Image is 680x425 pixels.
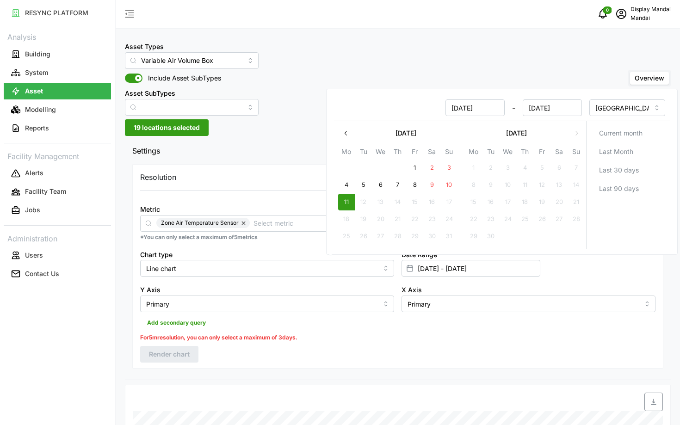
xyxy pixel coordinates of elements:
button: 28 September 2025 [568,211,585,228]
span: Add secondary query [147,316,206,329]
span: Last 30 days [599,162,639,178]
button: Last 90 days [590,180,667,197]
button: 31 August 2025 [441,228,457,245]
button: 12 September 2025 [534,177,550,193]
button: Reports [4,120,111,136]
span: Include Asset SubTypes [142,74,221,83]
div: Settings [125,162,671,379]
span: Settings [132,140,656,162]
button: Jobs [4,202,111,219]
button: 19 locations selected [125,119,209,136]
input: Select X axis [402,296,655,312]
input: Select date range [402,260,540,277]
p: Resolution [140,172,176,183]
th: Su [440,146,457,160]
span: Last 90 days [599,181,639,197]
button: [DATE] [465,125,568,142]
button: 19 September 2025 [534,194,550,210]
button: 9 August 2025 [424,177,440,193]
button: 19 August 2025 [355,211,372,228]
button: 16 September 2025 [482,194,499,210]
button: System [4,64,111,81]
button: 23 September 2025 [482,211,499,228]
p: RESYNC PLATFORM [25,8,88,18]
p: Mandai [631,14,671,23]
button: 7 September 2025 [568,160,585,176]
button: 5 August 2025 [355,177,372,193]
button: Add secondary query [140,316,213,330]
button: 20 September 2025 [551,194,568,210]
button: 24 August 2025 [441,211,457,228]
button: 20 August 2025 [372,211,389,228]
button: 26 September 2025 [534,211,550,228]
button: Users [4,247,111,264]
button: 11 September 2025 [517,177,533,193]
button: Modelling [4,101,111,118]
button: 6 September 2025 [551,160,568,176]
button: Last Month [590,143,667,160]
button: 6 August 2025 [372,177,389,193]
button: 7 August 2025 [389,177,406,193]
button: 1 August 2025 [407,160,423,176]
button: 30 September 2025 [482,228,499,245]
th: Th [516,146,533,160]
th: Mo [338,146,355,160]
button: 27 September 2025 [551,211,568,228]
button: notifications [593,5,612,23]
button: 13 August 2025 [372,194,389,210]
button: [DATE] [354,125,457,142]
button: Alerts [4,165,111,182]
button: Asset [4,83,111,99]
p: Contact Us [25,269,59,278]
span: 19 locations selected [134,120,200,136]
a: Building [4,45,111,63]
button: 14 September 2025 [568,177,585,193]
div: - [339,99,582,116]
span: Render chart [149,346,190,362]
button: 8 August 2025 [407,177,423,193]
th: We [499,146,516,160]
button: 21 September 2025 [568,194,585,210]
button: 28 August 2025 [389,228,406,245]
button: 5 September 2025 [534,160,550,176]
p: Administration [4,231,111,245]
button: 21 August 2025 [389,211,406,228]
th: Sa [423,146,440,160]
button: 25 August 2025 [338,228,355,245]
button: Current month [590,125,667,142]
button: 17 August 2025 [441,194,457,210]
input: Select chart type [140,260,394,277]
a: Reports [4,119,111,137]
button: schedule [612,5,631,23]
a: Asset [4,82,111,100]
button: Render chart [140,346,198,363]
span: Current month [599,125,643,141]
p: Facility Management [4,149,111,162]
button: Facility Team [4,184,111,200]
button: 22 August 2025 [407,211,423,228]
button: 29 September 2025 [465,228,482,245]
th: Sa [550,146,568,160]
label: Chart type [140,250,173,260]
th: Fr [406,146,423,160]
button: RESYNC PLATFORM [4,5,111,21]
label: Asset Types [125,42,164,52]
label: Metric [140,204,160,215]
span: Zone Air Temperature Sensor [161,218,239,228]
p: Asset [25,86,43,96]
button: 15 August 2025 [407,194,423,210]
label: Asset SubTypes [125,88,175,99]
button: Contact Us [4,265,111,282]
a: Jobs [4,201,111,220]
button: 3 August 2025 [441,160,457,176]
span: Last Month [599,144,633,160]
button: 26 August 2025 [355,228,372,245]
input: Select Y axis [140,296,394,312]
button: 8 September 2025 [465,177,482,193]
p: System [25,68,48,77]
button: Settings [125,140,671,162]
button: 18 August 2025 [338,211,355,228]
button: 2 September 2025 [482,160,499,176]
input: Select metric [253,218,639,228]
p: *You can only select a maximum of 5 metrics [140,234,655,241]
